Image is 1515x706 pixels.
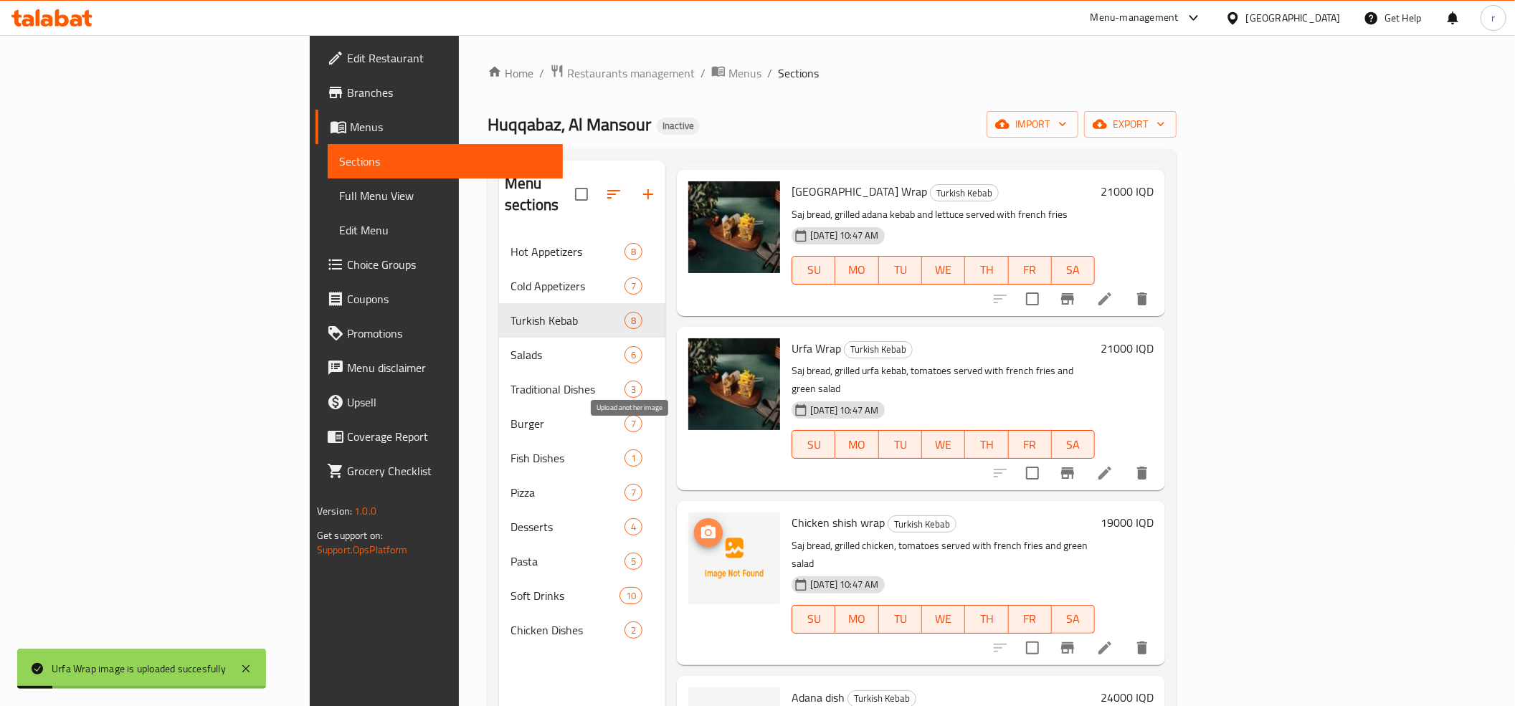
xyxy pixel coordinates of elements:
[879,430,922,459] button: TU
[624,621,642,639] div: items
[510,346,624,363] span: Salads
[1101,338,1154,358] h6: 21000 IQD
[841,259,873,280] span: MO
[499,269,665,303] div: Cold Appetizers7
[347,359,551,376] span: Menu disclaimer
[1050,282,1085,316] button: Branch-specific-item
[631,177,665,211] button: Add section
[688,338,780,430] img: Urfa Wrap
[1125,456,1159,490] button: delete
[792,605,835,634] button: SU
[888,516,956,533] span: Turkish Kebab
[922,430,965,459] button: WE
[624,381,642,398] div: items
[328,178,563,213] a: Full Menu View
[965,430,1008,459] button: TH
[844,341,913,358] div: Turkish Kebab
[499,510,665,544] div: Desserts4
[315,75,563,110] a: Branches
[625,520,642,534] span: 4
[928,259,959,280] span: WE
[347,84,551,101] span: Branches
[625,314,642,328] span: 8
[1052,256,1095,285] button: SA
[510,243,624,260] span: Hot Appetizers
[347,49,551,67] span: Edit Restaurant
[1091,9,1179,27] div: Menu-management
[499,475,665,510] div: Pizza7
[499,303,665,338] div: Turkish Kebab8
[625,348,642,362] span: 6
[499,441,665,475] div: Fish Dishes1
[347,428,551,445] span: Coverage Report
[1096,115,1165,133] span: export
[315,454,563,488] a: Grocery Checklist
[624,553,642,570] div: items
[510,277,624,295] span: Cold Appetizers
[879,605,922,634] button: TU
[1058,609,1089,629] span: SA
[835,605,878,634] button: MO
[347,393,551,411] span: Upsell
[315,316,563,350] a: Promotions
[620,589,642,603] span: 10
[1096,639,1113,657] a: Edit menu item
[971,434,1002,455] span: TH
[1009,430,1052,459] button: FR
[624,346,642,363] div: items
[804,404,884,417] span: [DATE] 10:47 AM
[767,65,772,82] li: /
[317,526,383,545] span: Get support on:
[792,430,835,459] button: SU
[965,605,1008,634] button: TH
[510,415,624,432] span: Burger
[1101,512,1154,533] h6: 19000 IQD
[499,338,665,372] div: Salads6
[1125,631,1159,665] button: delete
[347,325,551,342] span: Promotions
[488,108,651,140] span: Huqqabaz, Al Mansour
[841,609,873,629] span: MO
[624,312,642,329] div: items
[499,372,665,406] div: Traditional Dishes3
[1052,430,1095,459] button: SA
[488,64,1177,82] nav: breadcrumb
[688,512,780,604] img: Chicken shish wrap
[1050,456,1085,490] button: Branch-specific-item
[354,502,376,520] span: 1.0.0
[625,486,642,500] span: 7
[566,179,597,209] span: Select all sections
[499,544,665,578] div: Pasta5
[339,221,551,239] span: Edit Menu
[971,259,1002,280] span: TH
[510,312,624,329] span: Turkish Kebab
[52,661,226,677] div: Urfa Wrap image is uploaded succesfully
[657,120,700,132] span: Inactive
[347,290,551,307] span: Coupons
[804,578,884,591] span: [DATE] 10:47 AM
[835,256,878,285] button: MO
[1058,259,1089,280] span: SA
[619,587,642,604] div: items
[694,518,723,547] button: upload picture
[510,518,624,535] span: Desserts
[792,362,1095,398] p: Saj bread, grilled urfa kebab, tomatoes served with french fries and green salad
[625,245,642,259] span: 8
[625,624,642,637] span: 2
[499,613,665,647] div: Chicken Dishes2
[1015,434,1046,455] span: FR
[625,555,642,568] span: 5
[1050,631,1085,665] button: Branch-specific-item
[798,434,830,455] span: SU
[792,537,1095,573] p: Saj bread, grilled chicken, tomatoes served with french fries and green salad
[499,578,665,613] div: Soft Drinks10
[1084,111,1177,138] button: export
[328,213,563,247] a: Edit Menu
[1058,434,1089,455] span: SA
[317,502,352,520] span: Version:
[965,256,1008,285] button: TH
[339,187,551,204] span: Full Menu View
[1015,259,1046,280] span: FR
[1017,284,1048,314] span: Select to update
[1096,290,1113,307] a: Edit menu item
